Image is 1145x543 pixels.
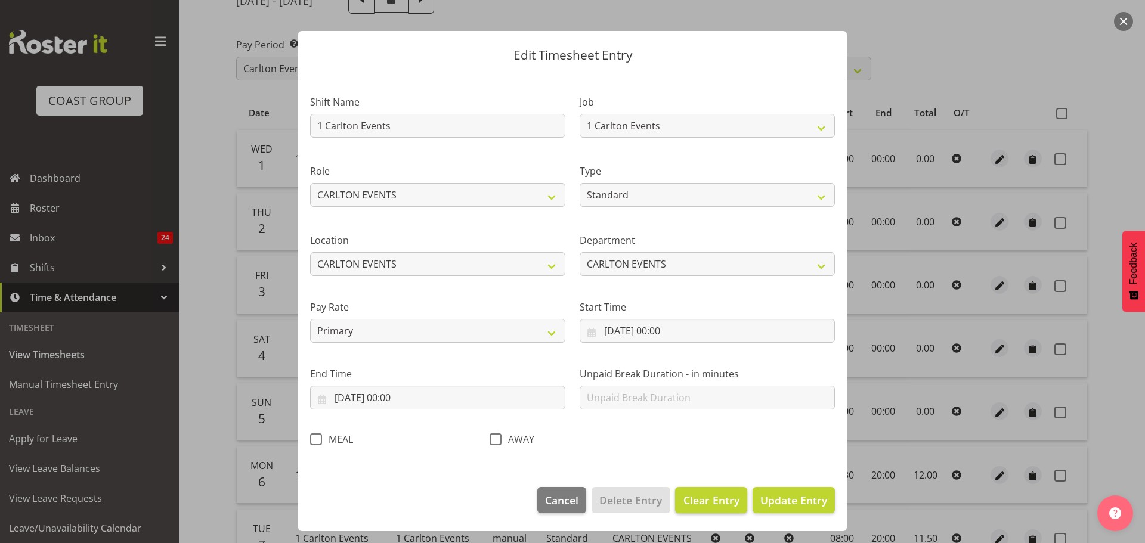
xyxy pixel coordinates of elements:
[592,487,670,513] button: Delete Entry
[580,386,835,409] input: Unpaid Break Duration
[580,367,835,381] label: Unpaid Break Duration - in minutes
[310,114,565,138] input: Shift Name
[760,493,827,507] span: Update Entry
[580,95,835,109] label: Job
[310,164,565,178] label: Role
[537,487,586,513] button: Cancel
[1109,507,1121,519] img: help-xxl-2.png
[310,233,565,247] label: Location
[675,487,747,513] button: Clear Entry
[580,164,835,178] label: Type
[580,300,835,314] label: Start Time
[580,233,835,247] label: Department
[322,433,353,445] span: MEAL
[502,433,534,445] span: AWAY
[310,386,565,409] input: Click to select...
[310,49,835,61] p: Edit Timesheet Entry
[1122,231,1145,312] button: Feedback - Show survey
[753,487,835,513] button: Update Entry
[599,492,662,508] span: Delete Entry
[580,319,835,343] input: Click to select...
[683,492,739,508] span: Clear Entry
[310,300,565,314] label: Pay Rate
[545,492,578,508] span: Cancel
[1128,243,1139,284] span: Feedback
[310,95,565,109] label: Shift Name
[310,367,565,381] label: End Time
